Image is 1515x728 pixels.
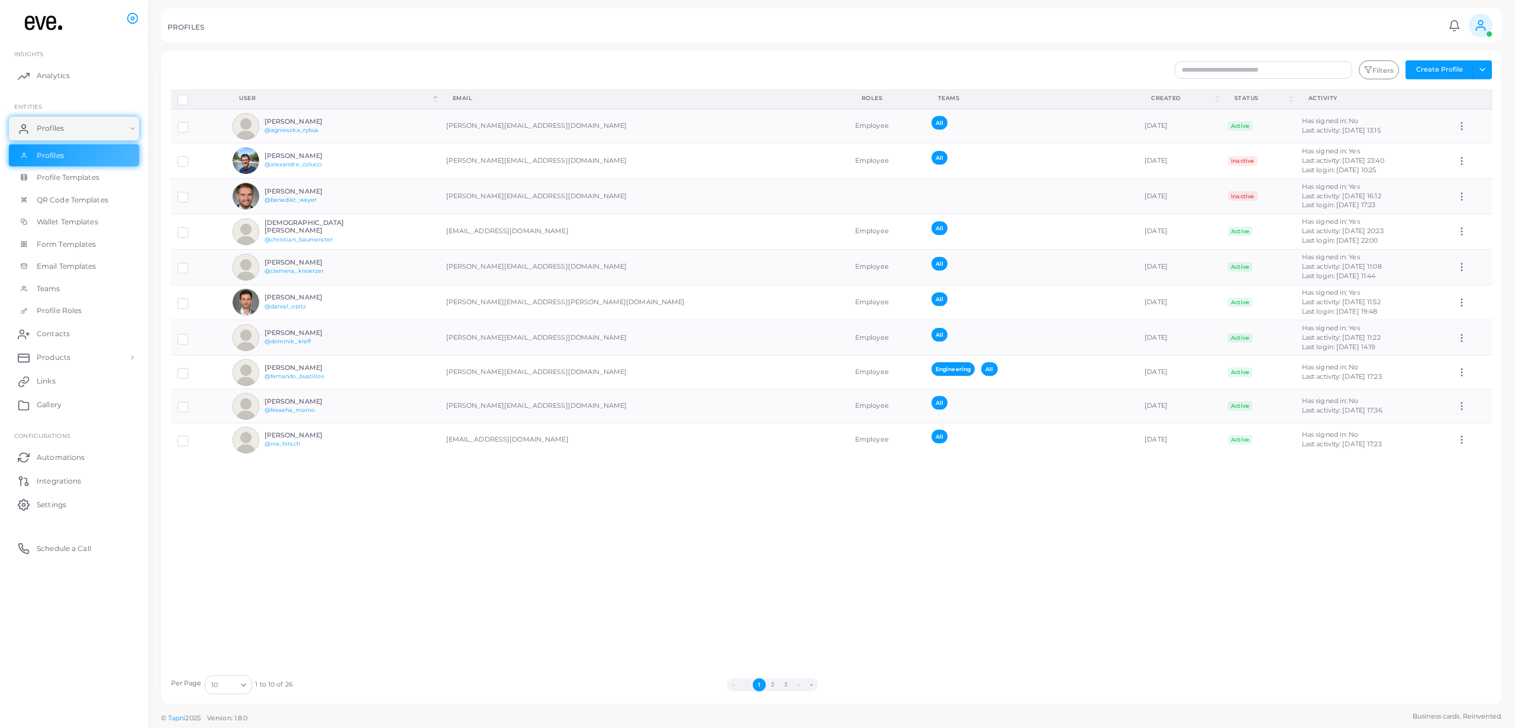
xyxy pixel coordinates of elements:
[37,150,64,161] span: Profiles
[9,445,139,469] a: Automations
[1228,121,1253,131] span: Active
[265,152,352,160] h6: [PERSON_NAME]
[1228,368,1253,377] span: Active
[1302,333,1381,342] span: Last activity: [DATE] 11:22
[981,362,997,376] span: All
[37,376,56,386] span: Links
[265,161,323,167] a: @alexandre_colucci
[9,536,139,560] a: Schedule a Call
[233,289,259,315] img: avatar
[37,452,85,463] span: Automations
[9,492,139,516] a: Settings
[265,188,352,195] h6: [PERSON_NAME]
[1302,166,1377,174] span: Last login: [DATE] 10:25
[265,440,300,447] a: @ina_hirsch
[37,261,96,272] span: Email Templates
[440,389,849,423] td: [PERSON_NAME][EMAIL_ADDRESS][DOMAIN_NAME]
[440,143,849,179] td: [PERSON_NAME][EMAIL_ADDRESS][DOMAIN_NAME]
[1413,711,1502,721] span: Business cards. Reinvented.
[1302,298,1381,306] span: Last activity: [DATE] 11:52
[1302,182,1360,191] span: Has signed in: Yes
[440,423,849,457] td: [EMAIL_ADDRESS][DOMAIN_NAME]
[265,364,352,372] h6: [PERSON_NAME]
[931,151,947,165] span: All
[265,398,352,405] h6: [PERSON_NAME]
[265,407,315,413] a: @fesseha_mamo
[1228,298,1253,307] span: Active
[1228,227,1253,236] span: Active
[233,147,259,174] img: avatar
[9,255,139,278] a: Email Templates
[219,678,236,691] input: Search for option
[1302,363,1359,371] span: Has signed in: No
[1302,288,1360,297] span: Has signed in: Yes
[1302,272,1376,280] span: Last login: [DATE] 11:44
[168,714,186,722] a: Tapni
[14,432,70,439] span: Configurations
[1302,397,1359,405] span: Has signed in: No
[37,476,81,487] span: Integrations
[37,543,91,554] span: Schedule a Call
[167,23,204,31] h5: PROFILES
[849,249,925,285] td: Employee
[233,183,259,210] img: avatar
[9,299,139,322] a: Profile Roles
[1138,109,1221,143] td: [DATE]
[849,143,925,179] td: Employee
[255,680,292,690] span: 1 to 10 of 26
[1302,440,1382,448] span: Last activity: [DATE] 17:23
[1234,94,1287,102] div: Status
[265,431,352,439] h6: [PERSON_NAME]
[1302,217,1360,226] span: Has signed in: Yes
[849,285,925,320] td: Employee
[233,393,259,420] img: avatar
[440,249,849,285] td: [PERSON_NAME][EMAIL_ADDRESS][DOMAIN_NAME]
[1302,406,1382,414] span: Last activity: [DATE] 17:36
[211,679,218,691] span: 10
[931,362,975,376] span: Engineering
[849,356,925,389] td: Employee
[265,373,324,379] a: @fernando_bustillos
[233,113,259,140] img: avatar
[440,320,849,356] td: [PERSON_NAME][EMAIL_ADDRESS][DOMAIN_NAME]
[1302,236,1378,244] span: Last login: [DATE] 22:00
[11,11,76,33] img: logo
[9,189,139,211] a: QR Code Templates
[37,500,66,510] span: Settings
[1302,126,1381,134] span: Last activity: [DATE] 13:15
[265,118,352,125] h6: [PERSON_NAME]
[1138,285,1221,320] td: [DATE]
[265,197,317,203] a: @benedikt_weyer
[931,116,947,130] span: All
[37,123,64,134] span: Profiles
[9,393,139,417] a: Gallery
[931,221,947,235] span: All
[265,219,352,234] h6: [DEMOGRAPHIC_DATA][PERSON_NAME]
[1302,147,1360,155] span: Has signed in: Yes
[37,172,99,183] span: Profile Templates
[1302,156,1384,165] span: Last activity: [DATE] 23:40
[849,214,925,249] td: Employee
[792,678,805,691] button: Go to next page
[9,144,139,167] a: Profiles
[753,678,766,691] button: Go to page 1
[9,322,139,346] a: Contacts
[265,338,311,344] a: @dominik_kleff
[931,328,947,342] span: All
[233,218,259,245] img: avatar
[1302,117,1359,125] span: Has signed in: No
[265,303,306,310] a: @daniel_opitz
[440,179,849,214] td: [PERSON_NAME][EMAIL_ADDRESS][DOMAIN_NAME]
[1138,249,1221,285] td: [DATE]
[1228,191,1258,201] span: Inactive
[1228,435,1253,444] span: Active
[265,236,333,243] a: @christian_baumeister
[37,328,70,339] span: Contacts
[161,713,247,723] span: ©
[862,94,912,102] div: Roles
[265,329,352,337] h6: [PERSON_NAME]
[14,50,43,57] span: INSIGHTS
[205,675,252,694] div: Search for option
[1138,143,1221,179] td: [DATE]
